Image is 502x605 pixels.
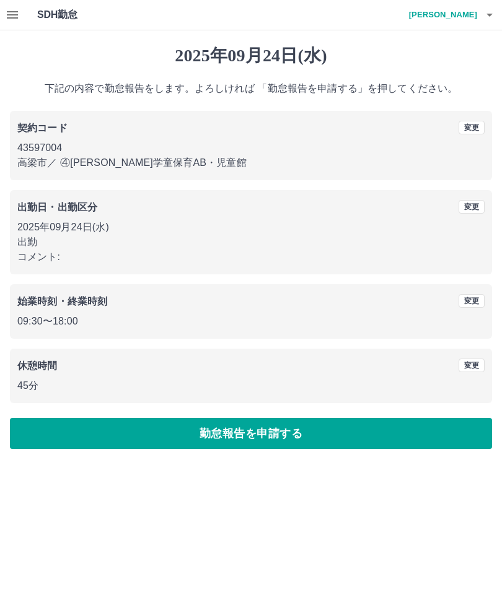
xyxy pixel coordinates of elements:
p: 09:30 〜 18:00 [17,314,485,329]
b: 契約コード [17,123,68,133]
button: 変更 [459,200,485,214]
p: コメント: [17,250,485,264]
p: 高梁市 ／ ④[PERSON_NAME]学童保育AB・児童館 [17,155,485,170]
h1: 2025年09月24日(水) [10,45,492,66]
p: 下記の内容で勤怠報告をします。よろしければ 「勤怠報告を申請する」を押してください。 [10,81,492,96]
p: 43597004 [17,141,485,155]
b: 出勤日・出勤区分 [17,202,97,212]
p: 出勤 [17,235,485,250]
b: 始業時刻・終業時刻 [17,296,107,307]
p: 45分 [17,378,485,393]
button: 勤怠報告を申請する [10,418,492,449]
button: 変更 [459,121,485,134]
button: 変更 [459,294,485,308]
p: 2025年09月24日(水) [17,220,485,235]
b: 休憩時間 [17,360,58,371]
button: 変更 [459,359,485,372]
